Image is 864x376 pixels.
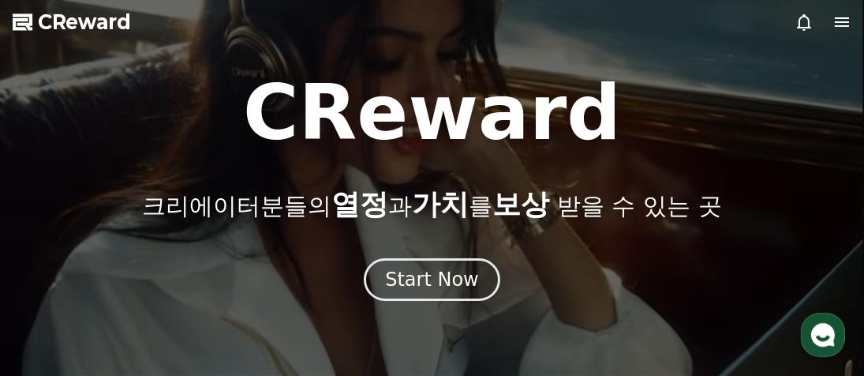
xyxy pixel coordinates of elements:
span: 열정 [331,188,388,220]
button: Start Now [364,258,500,301]
a: Start Now [364,274,500,289]
span: 대화 [144,269,163,282]
span: 설정 [244,269,263,281]
div: Start Now [385,267,479,292]
p: 크리에이터분들의 과 를 받을 수 있는 곳 [142,189,721,220]
a: CReward [13,9,131,35]
span: 보상 [492,188,549,220]
a: 홈 [5,245,104,284]
span: 가치 [412,188,469,220]
span: CReward [38,9,131,35]
a: 대화 [104,245,204,284]
h1: CReward [243,75,621,151]
span: 홈 [50,269,59,281]
a: 설정 [204,245,303,284]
